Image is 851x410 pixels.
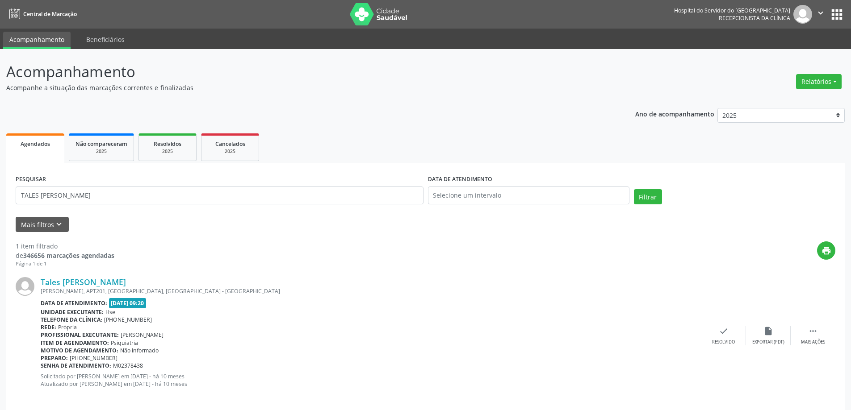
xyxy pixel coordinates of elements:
label: DATA DE ATENDIMENTO [428,173,492,186]
b: Profissional executante: [41,331,119,339]
input: Nome, código do beneficiário ou CPF [16,186,423,204]
div: 2025 [75,148,127,155]
input: Selecione um intervalo [428,186,629,204]
span: Hse [105,308,115,316]
button: Relatórios [796,74,842,89]
span: [PHONE_NUMBER] [104,316,152,323]
a: Central de Marcação [6,7,77,21]
i: insert_drive_file [763,326,773,336]
span: Psiquiatria [111,339,138,347]
div: 2025 [145,148,190,155]
b: Rede: [41,323,56,331]
p: Ano de acompanhamento [635,108,714,119]
b: Data de atendimento: [41,299,107,307]
span: Central de Marcação [23,10,77,18]
img: img [16,277,34,296]
div: Página 1 de 1 [16,260,114,268]
b: Motivo de agendamento: [41,347,118,354]
b: Telefone da clínica: [41,316,102,323]
b: Preparo: [41,354,68,362]
label: PESQUISAR [16,173,46,186]
div: 1 item filtrado [16,241,114,251]
div: 2025 [208,148,252,155]
img: img [793,5,812,24]
button: Mais filtroskeyboard_arrow_down [16,217,69,232]
button: Filtrar [634,189,662,204]
span: M02378438 [113,362,143,369]
i: keyboard_arrow_down [54,219,64,229]
div: Hospital do Servidor do [GEOGRAPHIC_DATA] [674,7,790,14]
p: Acompanhamento [6,61,593,83]
strong: 346656 marcações agendadas [23,251,114,260]
span: Própria [58,323,77,331]
p: Acompanhe a situação das marcações correntes e finalizadas [6,83,593,92]
span: [DATE] 09:20 [109,298,147,308]
b: Senha de atendimento: [41,362,111,369]
p: Solicitado por [PERSON_NAME] em [DATE] - há 10 meses Atualizado por [PERSON_NAME] em [DATE] - há ... [41,373,701,388]
span: Recepcionista da clínica [719,14,790,22]
div: de [16,251,114,260]
i:  [816,8,826,18]
div: Exportar (PDF) [752,339,784,345]
i:  [808,326,818,336]
a: Tales [PERSON_NAME] [41,277,126,287]
div: Resolvido [712,339,735,345]
span: Resolvidos [154,140,181,148]
b: Unidade executante: [41,308,104,316]
span: Não compareceram [75,140,127,148]
button: apps [829,7,845,22]
span: Não informado [120,347,159,354]
div: [PERSON_NAME], APT201, [GEOGRAPHIC_DATA], [GEOGRAPHIC_DATA] - [GEOGRAPHIC_DATA] [41,287,701,295]
div: Mais ações [801,339,825,345]
span: Cancelados [215,140,245,148]
a: Acompanhamento [3,32,71,49]
span: [PERSON_NAME] [121,331,163,339]
button: print [817,241,835,260]
span: [PHONE_NUMBER] [70,354,117,362]
button:  [812,5,829,24]
i: check [719,326,729,336]
i: print [822,246,831,256]
span: Agendados [21,140,50,148]
a: Beneficiários [80,32,131,47]
b: Item de agendamento: [41,339,109,347]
